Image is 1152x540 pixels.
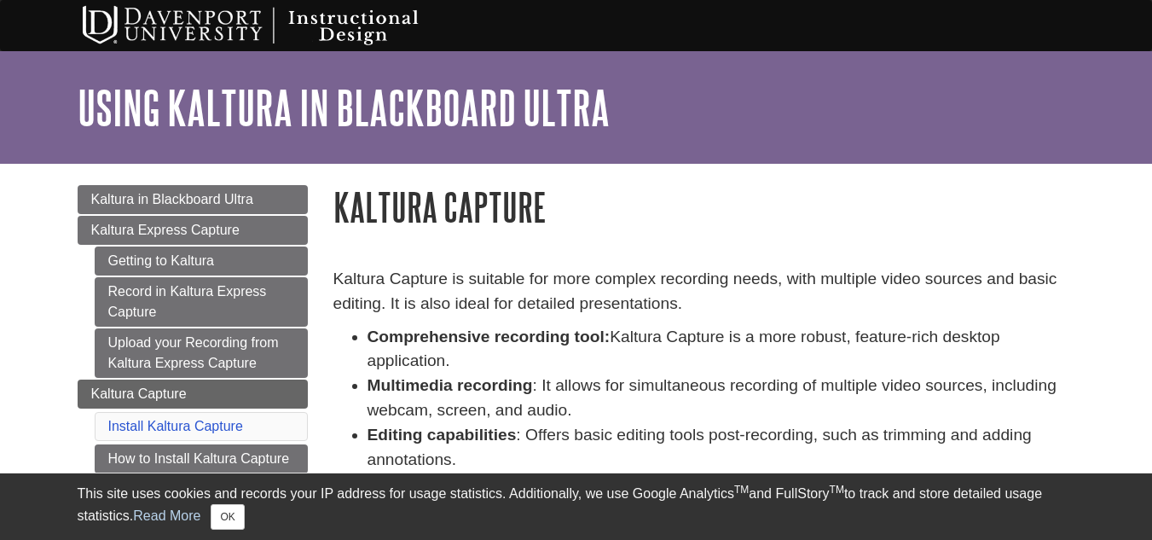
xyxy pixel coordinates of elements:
[91,223,240,237] span: Kaltura Express Capture
[830,484,844,496] sup: TM
[108,419,243,433] a: Install Kaltura Capture
[133,508,200,523] a: Read More
[211,504,244,530] button: Close
[368,328,611,345] strong: Comprehensive recording tool:
[95,247,308,276] a: Getting to Kaltura
[91,192,253,206] span: Kaltura in Blackboard Ultra
[333,185,1075,229] h1: Kaltura Capture
[78,81,610,134] a: Using Kaltura in Blackboard Ultra
[78,216,308,245] a: Kaltura Express Capture
[95,444,308,473] a: How to Install Kaltura Capture
[95,328,308,378] a: Upload your Recording from Kaltura Express Capture
[368,426,517,444] strong: Editing capabilities
[734,484,749,496] sup: TM
[69,4,478,47] img: Davenport University Instructional Design
[78,484,1075,530] div: This site uses cookies and records your IP address for usage statistics. Additionally, we use Goo...
[78,380,308,409] a: Kaltura Capture
[91,386,187,401] span: Kaltura Capture
[333,267,1075,316] p: Kaltura Capture is suitable for more complex recording needs, with multiple video sources and bas...
[78,185,308,214] a: Kaltura in Blackboard Ultra
[368,376,533,394] strong: Multimedia recording
[368,423,1075,473] li: : Offers basic editing tools post-recording, such as trimming and adding annotations.
[368,374,1075,423] li: : It allows for simultaneous recording of multiple video sources, including webcam, screen, and a...
[368,325,1075,375] li: Kaltura Capture is a more robust, feature-rich desktop application.
[95,277,308,327] a: Record in Kaltura Express Capture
